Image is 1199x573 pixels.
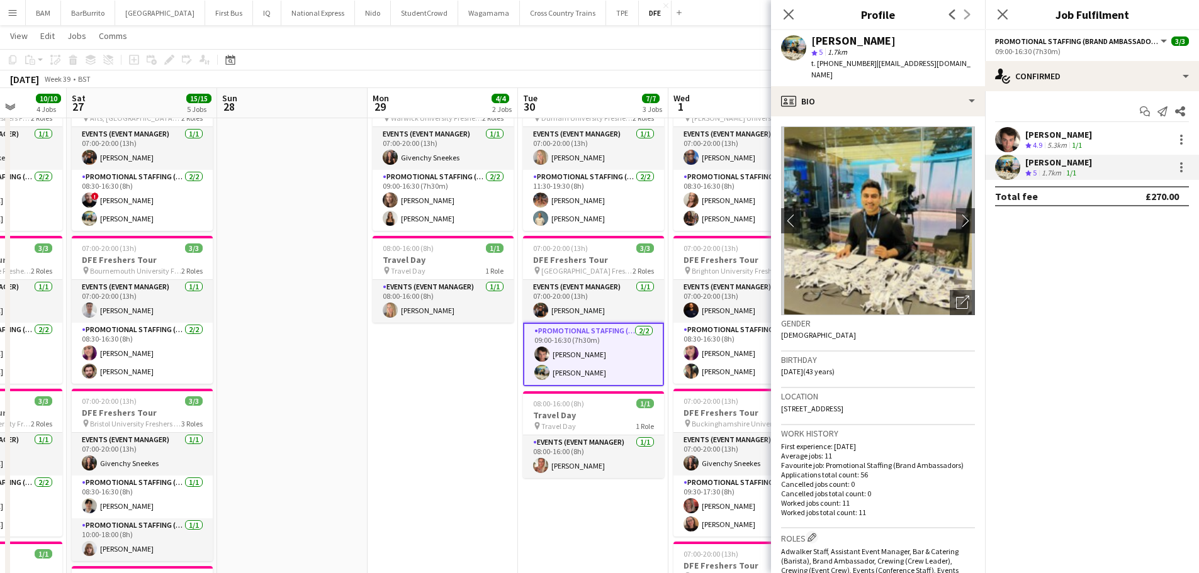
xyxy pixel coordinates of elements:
[523,409,664,421] h3: Travel Day
[72,280,213,323] app-card-role: Events (Event Manager)1/107:00-20:00 (13h)[PERSON_NAME]
[672,99,690,114] span: 1
[781,428,975,439] h3: Work history
[371,99,389,114] span: 29
[523,92,538,104] span: Tue
[995,190,1038,203] div: Total fee
[673,560,814,571] h3: DFE Freshers Tour
[373,92,389,104] span: Mon
[1072,140,1082,150] app-skills-label: 1/1
[31,419,52,428] span: 2 Roles
[1045,140,1069,151] div: 5.3km
[781,498,975,508] p: Worked jobs count: 11
[373,236,514,323] app-job-card: 08:00-16:00 (8h)1/1Travel Day Travel Day1 RoleEvents (Event Manager)1/108:00-16:00 (8h)[PERSON_NAME]
[692,419,783,428] span: Buckinghamshire University Freshers Fair
[781,451,975,460] p: Average jobs: 11
[523,391,664,478] app-job-card: 08:00-16:00 (8h)1/1Travel Day Travel Day1 RoleEvents (Event Manager)1/108:00-16:00 (8h)[PERSON_NAME]
[67,30,86,42] span: Jobs
[35,28,60,44] a: Edit
[673,280,814,323] app-card-role: Events (Event Manager)1/107:00-20:00 (13h)[PERSON_NAME]
[35,396,52,406] span: 3/3
[781,318,975,329] h3: Gender
[523,254,664,265] h3: DFE Freshers Tour
[781,460,975,470] p: Favourite job: Promotional Staffing (Brand Ambassadors)
[771,6,985,23] h3: Profile
[811,35,896,47] div: [PERSON_NAME]
[781,531,975,544] h3: Roles
[521,99,538,114] span: 30
[185,243,203,253] span: 3/3
[523,323,664,386] app-card-role: Promotional Staffing (Brand Ambassadors)2/209:00-16:30 (7h30m)[PERSON_NAME][PERSON_NAME]
[684,396,738,406] span: 07:00-20:00 (13h)
[72,433,213,476] app-card-role: Events (Event Manager)1/107:00-20:00 (13h)Givenchy Sneekes
[99,30,127,42] span: Comms
[485,266,504,275] span: 1 Role
[673,389,814,537] div: 07:00-20:00 (13h)3/3DFE Freshers Tour Buckinghamshire University Freshers Fair2 RolesEvents (Even...
[37,104,60,114] div: 4 Jobs
[72,83,213,231] app-job-card: 07:00-20:00 (13h)3/3DFE Freshers Tour Arts, [GEOGRAPHIC_DATA] Freshers Fair2 RolesEvents (Event M...
[373,170,514,231] app-card-role: Promotional Staffing (Brand Ambassadors)2/209:00-16:30 (7h30m)[PERSON_NAME][PERSON_NAME]
[523,83,664,231] app-job-card: 07:00-20:00 (13h)3/3DFE Freshers Tour Durham University Freshers Fair2 RolesEvents (Event Manager...
[373,127,514,170] app-card-role: Events (Event Manager)1/107:00-20:00 (13h)Givenchy Sneekes
[35,549,52,559] span: 1/1
[36,94,61,103] span: 10/10
[1039,168,1064,179] div: 1.7km
[1066,168,1076,177] app-skills-label: 1/1
[1033,168,1037,177] span: 5
[636,421,654,431] span: 1 Role
[1171,36,1189,46] span: 3/3
[391,1,458,25] button: StudentCrowd
[72,170,213,231] app-card-role: Promotional Staffing (Brand Ambassadors)2/208:30-16:30 (8h)![PERSON_NAME][PERSON_NAME]
[72,236,213,384] app-job-card: 07:00-20:00 (13h)3/3DFE Freshers Tour Bournemouth University Freshers Fair2 RolesEvents (Event Ma...
[185,396,203,406] span: 3/3
[950,290,975,315] div: Open photos pop-in
[533,399,584,408] span: 08:00-16:00 (8h)
[643,104,662,114] div: 3 Jobs
[383,243,434,253] span: 08:00-16:00 (8h)
[825,47,850,57] span: 1.7km
[373,254,514,265] h3: Travel Day
[673,433,814,476] app-card-role: Events (Event Manager)1/107:00-20:00 (13h)Givenchy Sneekes
[673,236,814,384] app-job-card: 07:00-20:00 (13h)3/3DFE Freshers Tour Brighton University Freshers Fair2 RolesEvents (Event Manag...
[220,99,237,114] span: 28
[811,58,971,79] span: | [EMAIL_ADDRESS][DOMAIN_NAME]
[42,74,73,84] span: Week 39
[253,1,281,25] button: IQ
[684,549,738,559] span: 07:00-20:00 (13h)
[985,6,1199,23] h3: Job Fulfilment
[72,476,213,518] app-card-role: Promotional Staffing (Brand Ambassadors)1/108:30-16:30 (8h)[PERSON_NAME]
[523,280,664,323] app-card-role: Events (Event Manager)1/107:00-20:00 (13h)[PERSON_NAME]
[72,127,213,170] app-card-role: Events (Event Manager)1/107:00-20:00 (13h)[PERSON_NAME]
[819,47,823,57] span: 5
[90,266,181,275] span: Bournemouth University Freshers Fair
[181,419,203,428] span: 3 Roles
[673,127,814,170] app-card-role: Events (Event Manager)1/107:00-20:00 (13h)[PERSON_NAME]
[91,192,99,200] span: !
[811,58,877,68] span: t. [PHONE_NUMBER]
[1025,129,1092,140] div: [PERSON_NAME]
[72,389,213,561] app-job-card: 07:00-20:00 (13h)3/3DFE Freshers Tour Bristol University Freshers Fair3 RolesEvents (Event Manage...
[82,396,137,406] span: 07:00-20:00 (13h)
[523,170,664,231] app-card-role: Promotional Staffing (Brand Ambassadors)2/211:30-19:30 (8h)[PERSON_NAME][PERSON_NAME]
[781,489,975,498] p: Cancelled jobs total count: 0
[781,470,975,479] p: Applications total count: 56
[636,243,654,253] span: 3/3
[26,1,61,25] button: BAM
[115,1,205,25] button: [GEOGRAPHIC_DATA]
[642,94,660,103] span: 7/7
[523,435,664,478] app-card-role: Events (Event Manager)1/108:00-16:00 (8h)[PERSON_NAME]
[78,74,91,84] div: BST
[94,28,132,44] a: Comms
[673,83,814,231] app-job-card: 07:00-20:00 (13h)3/3DFE Freshers Tour [PERSON_NAME] University Freshers Fair2 RolesEvents (Event ...
[492,104,512,114] div: 2 Jobs
[5,28,33,44] a: View
[373,280,514,323] app-card-role: Events (Event Manager)1/108:00-16:00 (8h)[PERSON_NAME]
[633,266,654,275] span: 2 Roles
[373,83,514,231] app-job-card: 07:00-20:00 (13h)3/3DFE Freshers Tour Warwick University Freshers Fair2 RolesEvents (Event Manage...
[281,1,355,25] button: National Express
[523,236,664,386] div: 07:00-20:00 (13h)3/3DFE Freshers Tour [GEOGRAPHIC_DATA] Freshers Fair2 RolesEvents (Event Manager...
[35,243,52,253] span: 3/3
